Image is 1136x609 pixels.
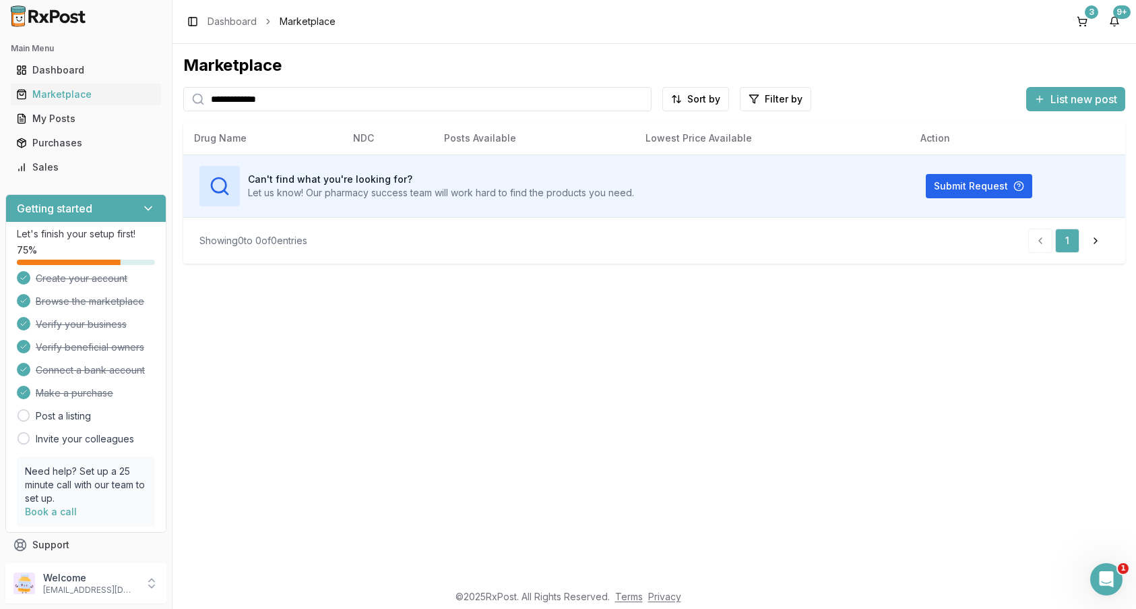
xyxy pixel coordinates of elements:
[687,92,720,106] span: Sort by
[11,131,161,155] a: Purchases
[199,234,307,248] div: Showing 0 to 0 of 0 entries
[5,533,166,557] button: Support
[11,58,161,82] a: Dashboard
[635,122,910,154] th: Lowest Price Available
[11,107,161,131] a: My Posts
[433,122,634,154] th: Posts Available
[208,15,257,28] a: Dashboard
[1090,563,1123,596] iframe: Intercom live chat
[1118,563,1129,574] span: 1
[11,82,161,107] a: Marketplace
[36,364,145,377] span: Connect a bank account
[17,200,92,216] h3: Getting started
[17,243,37,257] span: 75 %
[5,108,166,129] button: My Posts
[5,132,166,154] button: Purchases
[36,272,127,285] span: Create your account
[1026,94,1125,107] a: List new post
[25,506,77,517] a: Book a call
[342,122,433,154] th: NDC
[16,136,156,150] div: Purchases
[43,571,137,585] p: Welcome
[5,5,92,27] img: RxPost Logo
[765,92,802,106] span: Filter by
[248,173,634,186] h3: Can't find what you're looking for?
[36,386,113,400] span: Make a purchase
[1113,5,1131,19] div: 9+
[36,318,127,331] span: Verify your business
[1028,229,1109,253] nav: pagination
[5,84,166,105] button: Marketplace
[5,156,166,178] button: Sales
[1082,229,1109,253] a: Go to next page
[208,15,336,28] nav: breadcrumb
[280,15,336,28] span: Marketplace
[183,55,1125,76] div: Marketplace
[1104,11,1125,32] button: 9+
[43,585,137,596] p: [EMAIL_ADDRESS][DOMAIN_NAME]
[1026,87,1125,111] button: List new post
[648,591,681,602] a: Privacy
[36,409,91,423] a: Post a listing
[16,88,156,101] div: Marketplace
[16,63,156,77] div: Dashboard
[16,161,156,174] div: Sales
[25,465,147,505] p: Need help? Set up a 25 minute call with our team to set up.
[183,122,342,154] th: Drug Name
[248,186,634,200] p: Let us know! Our pharmacy success team will work hard to find the products you need.
[1050,91,1117,107] span: List new post
[740,87,811,111] button: Filter by
[17,227,155,241] p: Let's finish your setup first!
[5,59,166,81] button: Dashboard
[615,591,643,602] a: Terms
[36,432,134,446] a: Invite your colleagues
[1071,11,1093,32] button: 3
[36,295,144,308] span: Browse the marketplace
[11,43,161,54] h2: Main Menu
[5,557,166,581] button: Feedback
[36,341,144,354] span: Verify beneficial owners
[16,112,156,125] div: My Posts
[1055,229,1079,253] a: 1
[926,174,1032,198] button: Submit Request
[662,87,729,111] button: Sort by
[13,573,35,594] img: User avatar
[910,122,1125,154] th: Action
[1085,5,1098,19] div: 3
[11,155,161,179] a: Sales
